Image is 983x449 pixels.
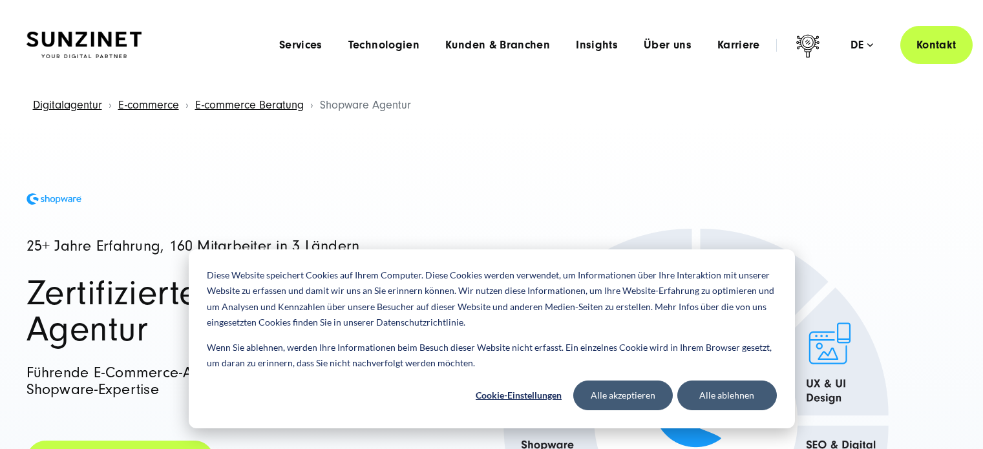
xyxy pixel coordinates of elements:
[33,98,102,112] a: Digitalagentur
[900,26,973,64] a: Kontakt
[207,267,777,331] p: Diese Website speichert Cookies auf Ihrem Computer. Diese Cookies werden verwendet, um Informatio...
[717,39,760,52] a: Karriere
[118,98,179,112] a: E-commerce
[279,39,322,52] a: Services
[348,39,419,52] a: Technologien
[644,39,692,52] a: Über uns
[195,98,304,112] a: E-commerce Beratung
[207,340,777,371] p: Wenn Sie ablehnen, werden Ihre Informationen beim Besuch dieser Website nicht erfasst. Ein einzel...
[26,275,435,348] h1: Zertifizierte Shopware-Agentur
[320,98,411,112] span: Shopware Agentur
[445,39,550,52] a: Kunden & Branchen
[851,39,873,52] div: de
[26,238,435,255] h4: 25+ Jahre Erfahrung, 160 Mitarbeiter in 3 Ländern
[26,364,435,399] h2: Führende E-Commerce-Agentur mit umfangreicher Shopware-Expertise
[469,381,569,410] button: Cookie-Einstellungen
[26,193,81,205] img: Shopware Agentur Logo blau
[677,381,777,410] button: Alle ablehnen
[26,32,142,59] img: SUNZINET Full Service Digital Agentur
[576,39,618,52] a: Insights
[573,381,673,410] button: Alle akzeptieren
[189,249,795,428] div: Cookie banner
